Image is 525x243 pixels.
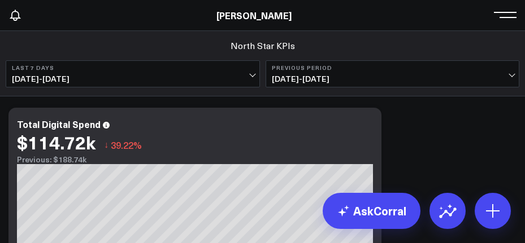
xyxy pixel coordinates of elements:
button: Previous Period[DATE]-[DATE] [266,60,520,87]
span: [DATE] - [DATE] [12,74,254,83]
a: AskCorral [323,193,420,229]
span: 39.22% [111,139,142,151]
button: Last 7 Days[DATE]-[DATE] [6,60,260,87]
b: Previous Period [272,64,514,71]
span: ↓ [104,138,109,152]
div: $114.72k [17,132,96,152]
a: North Star KPIs [231,39,295,52]
a: [PERSON_NAME] [216,9,292,21]
b: Last 7 Days [12,64,254,71]
div: Total Digital Spend [17,118,101,130]
span: [DATE] - [DATE] [272,74,514,83]
div: Previous: $188.74k [17,155,373,164]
